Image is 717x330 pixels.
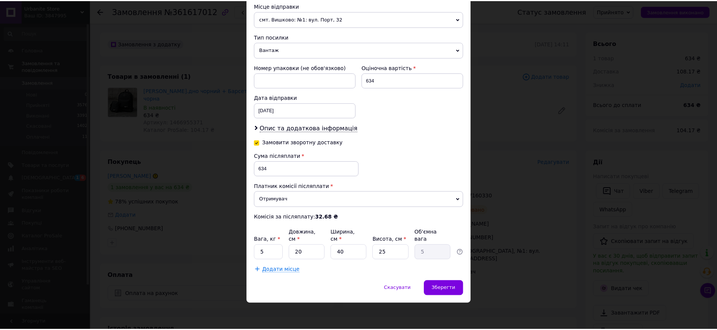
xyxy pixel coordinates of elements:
span: Місце відправки [256,3,301,9]
b: 32.68 ₴ [318,214,341,220]
span: Вантаж [256,42,467,58]
span: Отримувач [256,191,467,207]
span: Зберегти [435,286,459,291]
span: смт. Вишково: №1: вул. Порт, 32 [256,11,467,27]
span: Опис та додаткова інформація [262,124,360,132]
label: Ширина, см [333,229,357,243]
span: Тип посилки [256,34,291,40]
label: Вага, кг [256,237,282,243]
label: Висота, см [375,237,409,243]
div: Номер упаковки (не обов'язково) [256,64,358,71]
div: Замовити зворотну доставку [264,139,345,146]
div: Дата відправки [256,94,358,101]
span: Скасувати [387,286,414,291]
div: Оціночна вартість [364,64,467,71]
span: Сума післяплати [256,153,303,159]
span: Платник комісії післяплати [256,183,332,189]
div: Комісія за післяплату: [256,213,467,221]
span: Додати місце [264,267,302,273]
div: Об'ємна вага [418,228,454,243]
label: Довжина, см [291,229,318,243]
